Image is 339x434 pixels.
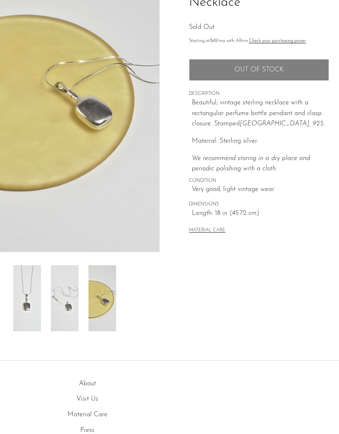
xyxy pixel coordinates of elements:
img: Silver Perfume Pendant Necklace [51,265,79,331]
span: Very good; light vintage wear. [192,184,329,195]
span: DIMENSIONS [189,201,329,208]
span: Sold Out [189,24,215,31]
button: Add to cart [189,59,329,80]
p: Beautiful, vintage sterling necklace with a rectangular perfume bottle pendant and clasp closure.... [192,98,329,130]
button: MATERIAL CARE [189,228,225,234]
img: Silver Perfume Pendant Necklace [88,265,116,331]
em: [GEOGRAPHIC_DATA], 925. [240,120,325,127]
span: DESCRIPTION [189,90,329,98]
span: Length: 18 in (45.72 cm) [192,208,329,219]
a: Visit Us [76,396,98,402]
img: Silver Perfume Pendant Necklace [13,265,41,331]
a: Check your purchasing power - Learn more about Affirm Financing (opens in modal) [249,39,306,43]
span: Out of stock [234,66,284,74]
p: Material: Sterling silver. [192,136,329,147]
a: Press [80,427,94,434]
a: About [79,380,96,387]
i: We recommend storing in a dry place and periodic polishing with a cloth. [192,155,310,172]
span: CONDITION [189,177,329,185]
p: Starting at /mo with Affirm. [189,38,329,45]
a: Material Care [67,411,107,418]
span: $48 [210,39,217,43]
